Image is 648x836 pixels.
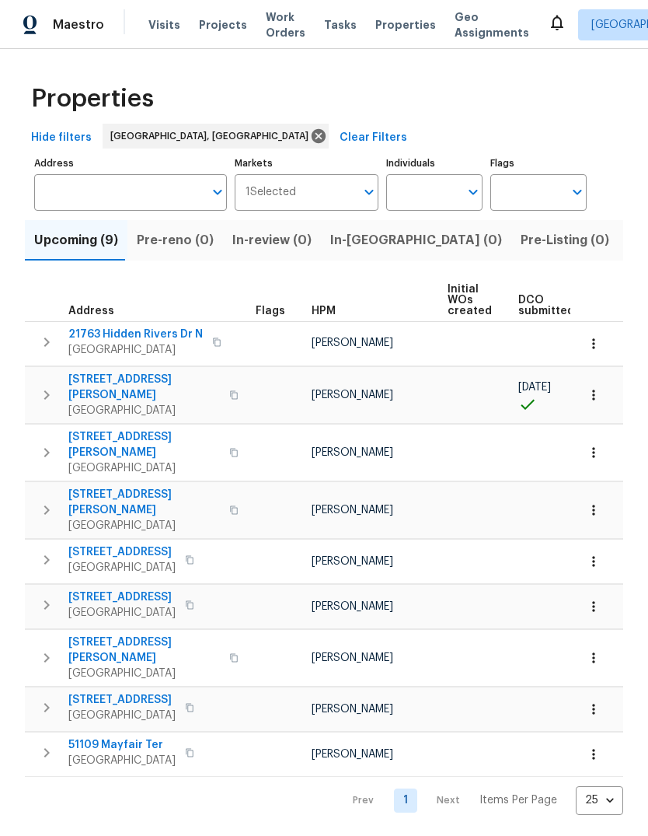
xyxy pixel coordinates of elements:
span: 21763 Hidden Rivers Dr N [68,327,203,342]
span: [STREET_ADDRESS][PERSON_NAME] [68,487,220,518]
span: Tasks [324,19,357,30]
span: [STREET_ADDRESS][PERSON_NAME] [68,635,220,666]
span: [GEOGRAPHIC_DATA] [68,342,203,358]
span: [STREET_ADDRESS] [68,692,176,708]
label: Individuals [386,159,483,168]
span: [PERSON_NAME] [312,601,393,612]
span: Clear Filters [340,128,407,148]
span: [GEOGRAPHIC_DATA] [68,518,220,533]
span: [STREET_ADDRESS] [68,544,176,560]
span: [GEOGRAPHIC_DATA] [68,560,176,575]
p: Items Per Page [479,792,557,808]
span: [GEOGRAPHIC_DATA] [68,666,220,681]
span: [GEOGRAPHIC_DATA] [68,753,176,768]
span: Work Orders [266,9,305,40]
span: [PERSON_NAME] [312,749,393,760]
span: [PERSON_NAME] [312,556,393,567]
span: Properties [375,17,436,33]
span: [STREET_ADDRESS][PERSON_NAME] [68,429,220,460]
span: [PERSON_NAME] [312,338,393,348]
span: Projects [199,17,247,33]
div: [GEOGRAPHIC_DATA], [GEOGRAPHIC_DATA] [103,124,329,149]
span: [GEOGRAPHIC_DATA], [GEOGRAPHIC_DATA] [110,128,315,144]
span: [GEOGRAPHIC_DATA] [68,403,220,418]
span: [DATE] [518,382,551,393]
label: Flags [490,159,587,168]
span: Upcoming (9) [34,229,118,251]
span: In-[GEOGRAPHIC_DATA] (0) [330,229,502,251]
button: Open [566,181,588,203]
label: Address [34,159,227,168]
span: Geo Assignments [455,9,529,40]
span: Pre-reno (0) [137,229,214,251]
a: Goto page 1 [394,789,417,813]
span: In-review (0) [232,229,312,251]
span: [PERSON_NAME] [312,505,393,516]
button: Open [358,181,380,203]
span: Hide filters [31,128,92,148]
span: Visits [148,17,180,33]
button: Hide filters [25,124,98,152]
span: Properties [31,91,154,107]
button: Open [462,181,484,203]
span: Pre-Listing (0) [521,229,609,251]
span: Maestro [53,17,104,33]
span: HPM [312,306,336,317]
span: [PERSON_NAME] [312,652,393,663]
span: Initial WOs created [448,284,492,317]
span: [PERSON_NAME] [312,447,393,458]
button: Clear Filters [333,124,413,152]
span: Flags [256,306,285,317]
span: DCO submitted [518,295,574,317]
span: 51109 Mayfair Ter [68,737,176,753]
div: 25 [576,780,623,820]
span: [GEOGRAPHIC_DATA] [68,708,176,723]
nav: Pagination Navigation [338,786,623,815]
span: 1 Selected [246,186,296,199]
span: [STREET_ADDRESS][PERSON_NAME] [68,372,220,403]
button: Open [207,181,228,203]
span: [GEOGRAPHIC_DATA] [68,605,176,621]
label: Markets [235,159,379,168]
span: [STREET_ADDRESS] [68,589,176,605]
span: Address [68,306,114,317]
span: [PERSON_NAME] [312,704,393,715]
span: [PERSON_NAME] [312,390,393,401]
span: [GEOGRAPHIC_DATA] [68,460,220,476]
